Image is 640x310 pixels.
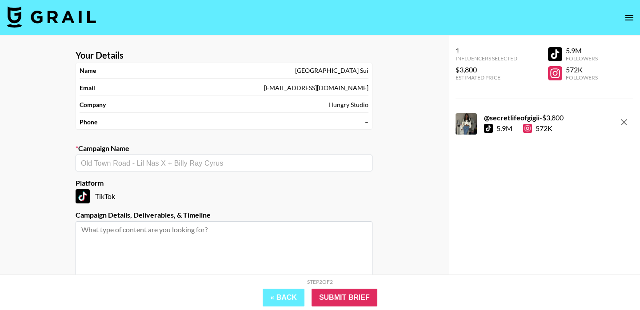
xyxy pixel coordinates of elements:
[80,101,106,109] strong: Company
[307,278,333,285] div: Step 2 of 2
[620,9,638,27] button: open drawer
[263,289,304,306] button: « Back
[615,113,633,131] button: remove
[76,144,372,153] label: Campaign Name
[7,6,96,28] img: Grail Talent
[264,84,368,92] div: [EMAIL_ADDRESS][DOMAIN_NAME]
[80,84,95,92] strong: Email
[484,113,540,122] strong: @ secretlifeofgigii
[76,50,124,61] strong: Your Details
[523,124,552,133] div: 572K
[328,101,368,109] div: Hungry Studio
[76,189,90,203] img: TikTok
[566,65,598,74] div: 572K
[456,46,517,55] div: 1
[496,124,512,133] div: 5.9M
[80,118,97,126] strong: Phone
[566,55,598,62] div: Followers
[566,74,598,81] div: Followers
[456,55,517,62] div: Influencers Selected
[80,67,96,75] strong: Name
[365,118,368,126] div: –
[76,211,372,219] label: Campaign Details, Deliverables, & Timeline
[295,67,368,75] div: [GEOGRAPHIC_DATA] Sui
[81,158,367,168] input: Old Town Road - Lil Nas X + Billy Ray Cyrus
[566,46,598,55] div: 5.9M
[76,189,372,203] div: TikTok
[484,113,564,122] div: - $ 3,800
[312,289,377,306] input: Submit Brief
[456,65,517,74] div: $3,800
[76,179,372,187] label: Platform
[456,74,517,81] div: Estimated Price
